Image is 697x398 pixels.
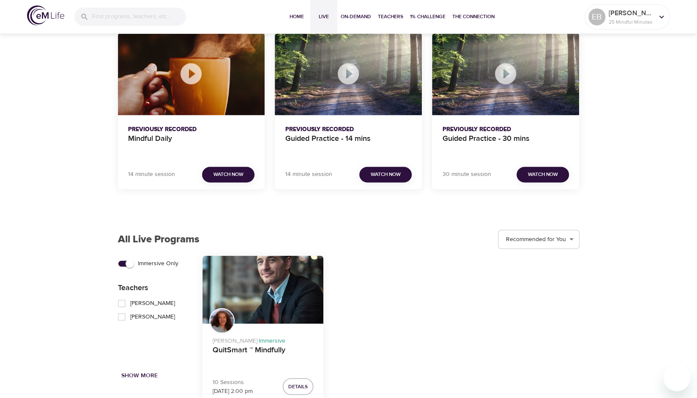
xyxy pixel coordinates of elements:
[118,368,161,383] button: Show More
[378,12,403,21] span: Teachers
[202,167,254,182] button: Watch Now
[528,170,558,179] span: Watch Now
[341,12,371,21] span: On-Demand
[213,333,314,345] p: [PERSON_NAME] ·
[432,32,579,115] button: Guided Practice - 30 mins
[285,134,412,154] h4: Guided Practice - 14 mins
[118,282,202,293] p: Teachers
[118,32,265,115] button: Mindful Daily
[609,18,653,26] p: 25 Mindful Minutes
[588,8,605,25] div: EB
[663,364,690,391] iframe: Button to launch messaging window
[130,299,175,307] span: [PERSON_NAME]
[442,170,491,179] p: 30 minute session
[285,125,412,134] p: Previously Recorded
[213,170,243,179] span: Watch Now
[442,134,569,154] h4: Guided Practice - 30 mins
[213,345,314,365] h4: QuitSmart ™ Mindfully
[128,170,175,179] p: 14 minute session
[118,231,200,247] p: All Live Programs
[128,125,255,134] p: Previously Recorded
[202,255,324,324] button: QuitSmart ™ Mindfully
[213,387,253,395] p: [DATE] 2:00 pm
[410,12,446,21] span: 1% Challenge
[121,370,158,381] span: Show More
[371,170,401,179] span: Watch Now
[130,312,175,321] span: [PERSON_NAME]
[517,167,569,182] button: Watch Now
[442,125,569,134] p: Previously Recorded
[128,134,255,154] h4: Mindful Daily
[359,167,412,182] button: Watch Now
[213,378,253,387] p: 10 Sessions
[287,12,307,21] span: Home
[288,382,308,391] span: Details
[452,12,495,21] span: The Connection
[138,259,178,268] span: Immersive Only
[609,8,653,18] p: [PERSON_NAME]
[285,170,332,179] p: 14 minute session
[27,5,64,25] img: logo
[314,12,334,21] span: Live
[259,337,285,344] span: Immersive
[283,378,313,395] button: Details
[275,32,422,115] button: Guided Practice - 14 mins
[92,8,186,26] input: Find programs, teachers, etc...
